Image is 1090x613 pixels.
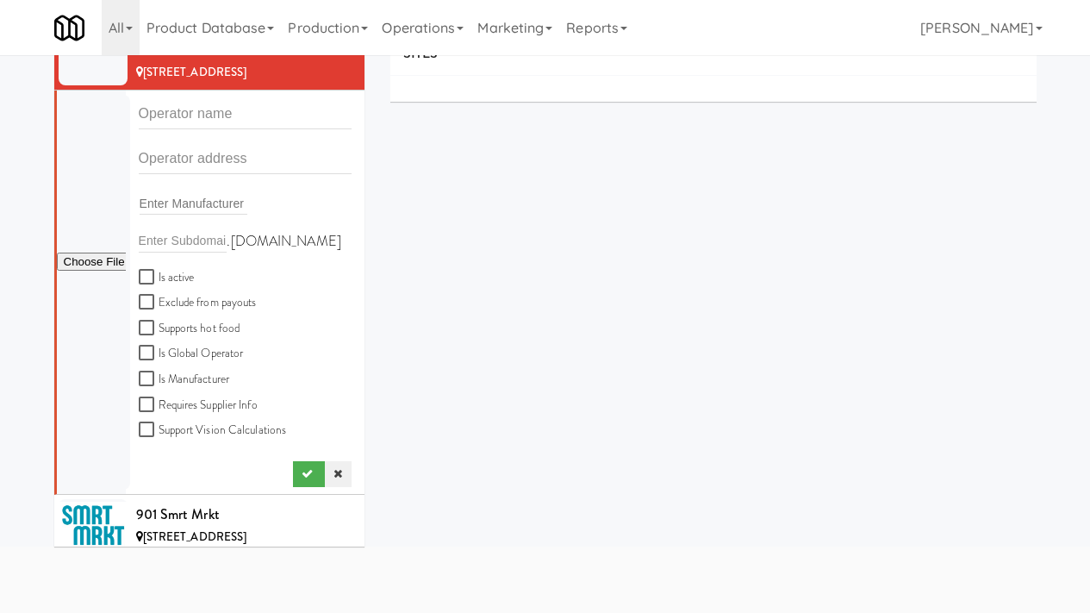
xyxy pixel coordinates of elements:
[54,91,364,495] li: .[DOMAIN_NAME] Is active Exclude from payoutsSupports hot food Is Global Operator Is Manufacturer...
[54,13,84,43] img: Micromart
[139,267,195,289] label: Is active
[139,343,244,365] label: Is Global Operator
[139,372,159,386] input: Is Manufacturer
[139,228,227,253] input: Enter Subdomain
[143,64,247,80] span: [STREET_ADDRESS]
[139,398,159,412] input: Requires Supplier Info
[139,347,159,360] input: Is Global Operator
[139,318,240,340] label: Supports hot food
[143,529,247,545] span: [STREET_ADDRESS]
[139,423,159,437] input: Support Vision Calculations
[54,29,364,91] li: Fit-N-Fuel[STREET_ADDRESS]
[139,369,230,391] label: Is Manufacturer
[139,322,159,335] input: Supports hot food
[139,296,159,310] input: Exclude from payouts
[139,142,352,174] input: Operator address
[139,97,352,129] input: Operator name
[140,192,247,215] input: Enter Manufacturer
[139,292,257,314] label: Exclude from payouts
[139,395,258,416] label: Requires Supplier Info
[54,495,364,556] li: 901 Smrt Mrkt[STREET_ADDRESS]
[139,420,287,441] label: Support Vision Calculations
[139,271,159,285] input: Is active
[227,228,340,254] label: .[DOMAIN_NAME]
[136,502,352,528] div: 901 Smrt Mrkt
